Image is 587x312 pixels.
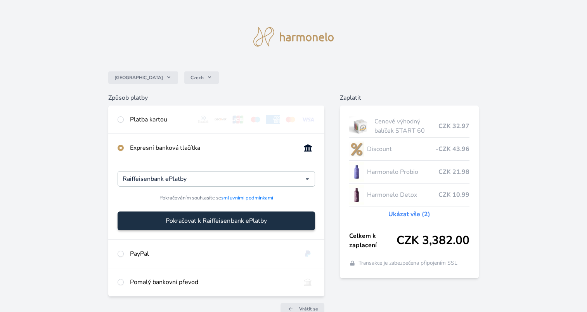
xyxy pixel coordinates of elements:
img: discover.svg [213,115,228,124]
div: Platba kartou [130,115,190,124]
span: CZK 3,382.00 [397,234,469,248]
button: Czech [184,71,219,84]
img: bankTransfer_IBAN.svg [301,277,315,287]
span: Discount [367,144,436,154]
img: visa.svg [301,115,315,124]
img: logo.svg [253,27,334,47]
button: [GEOGRAPHIC_DATA] [108,71,178,84]
h6: Způsob platby [108,93,324,102]
div: Expresní banková tlačítka [130,143,294,153]
span: Pokračováním souhlasíte se [159,194,273,202]
div: PayPal [130,249,294,258]
img: onlineBanking_CZ.svg [301,143,315,153]
img: paypal.svg [301,249,315,258]
div: Pomalý bankovní převod [130,277,294,287]
span: Czech [190,75,204,81]
img: mc.svg [283,115,298,124]
input: Hledat... [123,174,305,184]
a: smluvními podmínkami [221,194,273,201]
img: jcb.svg [231,115,245,124]
img: amex.svg [266,115,280,124]
a: Ukázat vše (2) [388,210,430,219]
span: Pokračovat k Raiffeisenbank ePlatby [166,216,267,225]
span: Harmonelo Detox [367,190,438,199]
span: Celkem k zaplacení [349,231,397,250]
img: diners.svg [196,115,211,124]
img: start.jpg [349,116,371,136]
img: DETOX_se_stinem_x-lo.jpg [349,185,364,205]
span: Transakce je zabezpečena připojením SSL [358,259,457,267]
div: Raiffeisenbank ePlatby [118,171,315,187]
span: CZK 32.97 [438,121,469,131]
span: [GEOGRAPHIC_DATA] [114,75,163,81]
span: Harmonelo Probio [367,167,438,177]
h6: Zaplatit [340,93,479,102]
span: CZK 21.98 [438,167,469,177]
span: Cenově výhodný balíček START 60 [374,117,438,135]
span: -CZK 43.96 [436,144,469,154]
img: CLEAN_PROBIO_se_stinem_x-lo.jpg [349,162,364,182]
img: discount-lo.png [349,139,364,159]
img: maestro.svg [248,115,263,124]
span: Vrátit se [299,306,318,312]
span: CZK 10.99 [438,190,469,199]
button: Pokračovat k Raiffeisenbank ePlatby [118,211,315,230]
